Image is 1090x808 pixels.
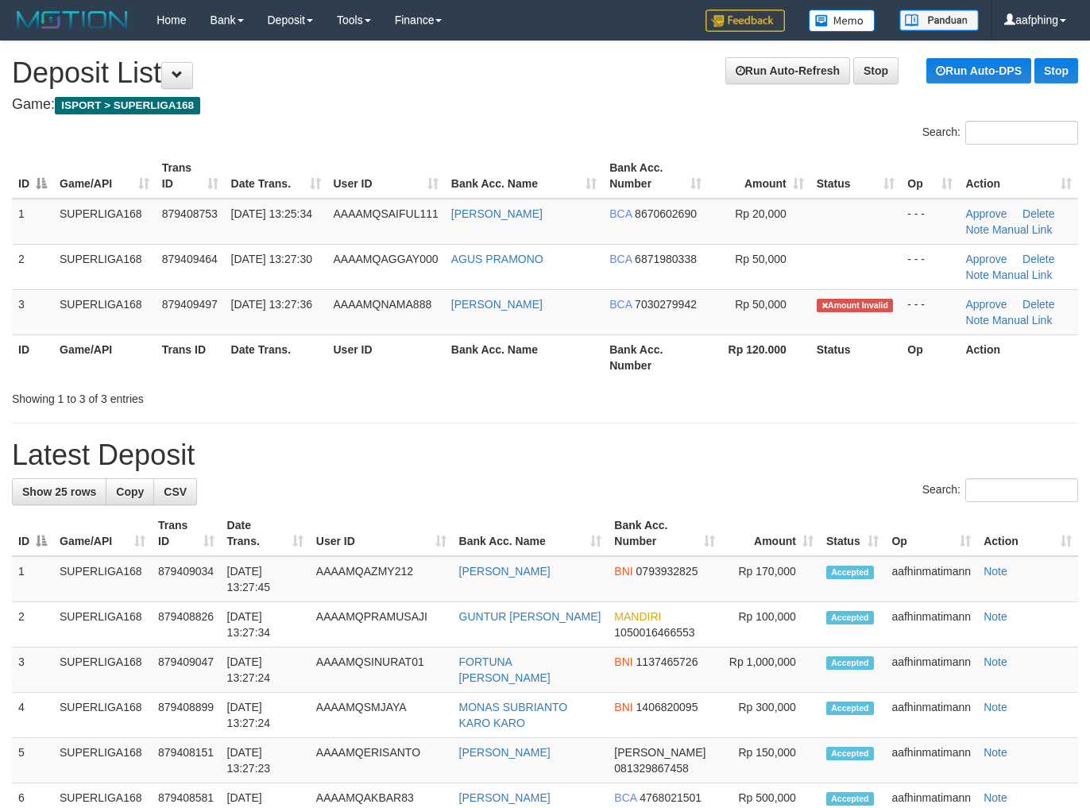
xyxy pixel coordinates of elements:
th: Date Trans. [225,334,327,380]
th: Action [959,334,1078,380]
span: 879409464 [162,253,218,265]
td: SUPERLIGA168 [53,289,156,334]
td: 4 [12,693,53,738]
td: SUPERLIGA168 [53,648,152,693]
th: Rp 120.000 [708,334,810,380]
img: Button%20Memo.svg [809,10,875,32]
span: BCA [609,253,632,265]
td: AAAAMQPRAMUSAJI [310,602,453,648]
a: Note [984,701,1007,713]
span: [DATE] 13:25:34 [231,207,312,220]
th: Op: activate to sort column ascending [885,511,977,556]
a: Manual Link [992,223,1053,236]
span: BNI [614,565,632,578]
th: Bank Acc. Name: activate to sort column ascending [445,153,603,199]
td: 879408899 [152,693,221,738]
td: Rp 100,000 [721,602,820,648]
span: Copy 1050016466553 to clipboard [614,626,694,639]
span: BNI [614,655,632,668]
th: Status: activate to sort column ascending [820,511,886,556]
td: SUPERLIGA168 [53,244,156,289]
span: [DATE] 13:27:36 [231,298,312,311]
a: Delete [1022,207,1054,220]
span: Accepted [826,611,874,624]
a: [PERSON_NAME] [459,791,551,804]
a: AGUS PRAMONO [451,253,543,265]
td: 1 [12,199,53,245]
span: BCA [609,207,632,220]
th: User ID: activate to sort column ascending [327,153,445,199]
a: [PERSON_NAME] [459,746,551,759]
td: SUPERLIGA168 [53,199,156,245]
span: [DATE] 13:27:30 [231,253,312,265]
span: AAAAMQAGGAY000 [334,253,439,265]
th: Trans ID [156,334,225,380]
td: 3 [12,648,53,693]
a: Stop [1034,58,1078,83]
a: [PERSON_NAME] [451,207,543,220]
span: Rp 50,000 [735,253,787,265]
td: SUPERLIGA168 [53,693,152,738]
th: Bank Acc. Number [603,334,708,380]
th: User ID: activate to sort column ascending [310,511,453,556]
span: 879409497 [162,298,218,311]
input: Search: [965,478,1078,502]
a: Note [984,746,1007,759]
td: [DATE] 13:27:45 [221,556,310,602]
td: Rp 1,000,000 [721,648,820,693]
a: Approve [965,253,1007,265]
th: Game/API: activate to sort column ascending [53,511,152,556]
th: Op [901,334,959,380]
a: Note [984,791,1007,804]
a: Note [984,565,1007,578]
span: Copy 0793932825 to clipboard [636,565,698,578]
td: 879409047 [152,648,221,693]
span: Show 25 rows [22,485,96,498]
h1: Latest Deposit [12,439,1078,471]
span: Accepted [826,792,874,806]
th: Status [810,334,901,380]
td: 879408826 [152,602,221,648]
h1: Deposit List [12,57,1078,89]
span: Rp 20,000 [735,207,787,220]
td: 879409034 [152,556,221,602]
td: SUPERLIGA168 [53,602,152,648]
td: aafhinmatimann [885,556,977,602]
a: Note [984,655,1007,668]
span: Copy 8670602690 to clipboard [635,207,697,220]
span: Copy 1137465726 to clipboard [636,655,698,668]
td: 5 [12,738,53,783]
th: Status: activate to sort column ascending [810,153,901,199]
th: Game/API: activate to sort column ascending [53,153,156,199]
th: Game/API [53,334,156,380]
td: 879408151 [152,738,221,783]
td: Rp 170,000 [721,556,820,602]
td: [DATE] 13:27:23 [221,738,310,783]
th: ID: activate to sort column descending [12,153,53,199]
a: Note [965,269,989,281]
a: CSV [153,478,197,505]
th: Date Trans.: activate to sort column ascending [221,511,310,556]
span: BCA [614,791,636,804]
a: Manual Link [992,314,1053,327]
th: Op: activate to sort column ascending [901,153,959,199]
td: AAAAMQERISANTO [310,738,453,783]
span: [PERSON_NAME] [614,746,705,759]
span: BNI [614,701,632,713]
th: Bank Acc. Number: activate to sort column ascending [603,153,708,199]
td: 2 [12,602,53,648]
a: MONAS SUBRIANTO KARO KARO [459,701,568,729]
td: - - - [901,244,959,289]
span: Accepted [826,747,874,760]
td: - - - [901,289,959,334]
span: 879408753 [162,207,218,220]
span: BCA [609,298,632,311]
td: aafhinmatimann [885,602,977,648]
a: Note [965,223,989,236]
th: Bank Acc. Number: activate to sort column ascending [608,511,721,556]
span: Rp 50,000 [735,298,787,311]
span: Copy 1406820095 to clipboard [636,701,698,713]
td: aafhinmatimann [885,693,977,738]
a: Approve [965,298,1007,311]
a: [PERSON_NAME] [459,565,551,578]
